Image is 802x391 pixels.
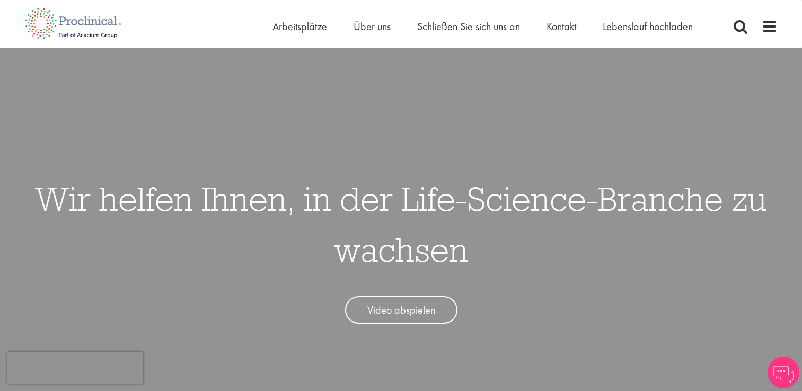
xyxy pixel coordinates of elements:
img: Chatbot [768,357,799,388]
h1: Wir helfen Ihnen, in der Life-Science-Branche zu wachsen [8,173,794,275]
a: Lebenslauf hochladen [603,20,693,33]
a: Über uns [354,20,391,33]
a: Video abspielen [345,296,457,324]
a: Arbeitsplätze [272,20,327,33]
a: Schließen Sie sich uns an [417,20,520,33]
a: Kontakt [547,20,576,33]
